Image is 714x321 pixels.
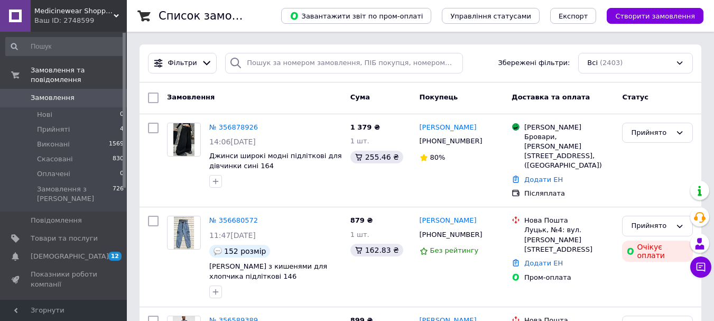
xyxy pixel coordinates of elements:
span: [DEMOGRAPHIC_DATA] [31,252,109,261]
span: Замовлення [167,93,215,101]
div: Пром-оплата [524,273,614,282]
div: [PERSON_NAME] [524,123,614,132]
input: Пошук [5,37,125,56]
button: Експорт [550,8,597,24]
input: Пошук за номером замовлення, ПІБ покупця, номером телефону, Email, номером накладної [225,53,462,74]
span: Статус [622,93,648,101]
span: 830 [113,154,124,164]
span: Скасовані [37,154,73,164]
div: Бровари, [PERSON_NAME][STREET_ADDRESS], ([GEOGRAPHIC_DATA]) [524,132,614,171]
span: Medicinewear Shopping [34,6,114,16]
div: Луцьк, №4: вул. [PERSON_NAME][STREET_ADDRESS] [524,225,614,254]
span: Панель управління [31,298,98,317]
span: Покупець [420,93,458,101]
span: Показники роботи компанії [31,270,98,289]
a: Джинси широкі модні підліткові для дівчинки сині 164 [209,152,342,170]
span: 0 [120,169,124,179]
a: [PERSON_NAME] [420,216,477,226]
span: Повідомлення [31,216,82,225]
span: Нові [37,110,52,120]
span: Доставка та оплата [512,93,590,101]
span: 152 розмір [224,247,266,255]
span: Без рейтингу [430,246,479,254]
button: Управління статусами [442,8,540,24]
div: Очікує оплати [622,241,693,262]
span: Завантажити звіт по пром-оплаті [290,11,423,21]
div: 255.46 ₴ [350,151,403,163]
div: Післяплата [524,189,614,198]
img: Фото товару [173,123,194,156]
button: Завантажити звіт по пром-оплаті [281,8,431,24]
span: 14:06[DATE] [209,137,256,146]
span: Створити замовлення [615,12,695,20]
a: [PERSON_NAME] з кишенями для хлопчика підліткові 146 [209,262,327,280]
span: Фільтри [168,58,197,68]
a: Додати ЕН [524,176,563,184]
span: 1 шт. [350,137,369,145]
span: Збережені фільтри: [498,58,570,68]
span: 726 [113,185,124,204]
span: 879 ₴ [350,216,373,224]
div: [PHONE_NUMBER] [418,134,485,148]
span: 1 шт. [350,231,369,239]
span: Cума [350,93,370,101]
span: 1 379 ₴ [350,123,380,131]
span: 12 [108,252,122,261]
span: Всі [587,58,598,68]
button: Чат з покупцем [690,256,711,278]
span: 1569 [109,140,124,149]
a: № 356680572 [209,216,258,224]
span: 11:47[DATE] [209,231,256,240]
a: Додати ЕН [524,259,563,267]
span: (2403) [600,59,623,67]
div: Прийнято [631,221,671,232]
div: 162.83 ₴ [350,244,403,256]
img: :speech_balloon: [214,247,222,255]
span: 80% [430,153,446,161]
span: Товари та послуги [31,234,98,243]
a: Фото товару [167,123,201,157]
a: № 356878926 [209,123,258,131]
span: Замовлення та повідомлення [31,66,127,85]
span: Експорт [559,12,588,20]
div: Прийнято [631,127,671,139]
div: Ваш ID: 2748599 [34,16,127,25]
img: Фото товару [174,216,194,249]
span: Виконані [37,140,70,149]
span: Прийняті [37,125,70,134]
span: Замовлення [31,93,75,103]
button: Створити замовлення [607,8,703,24]
a: Фото товару [167,216,201,250]
h1: Список замовлень [159,10,266,22]
div: Нова Пошта [524,216,614,225]
span: 0 [120,110,124,120]
a: [PERSON_NAME] [420,123,477,133]
span: 4 [120,125,124,134]
span: Оплачені [37,169,70,179]
div: [PHONE_NUMBER] [418,228,485,242]
span: Управління статусами [450,12,531,20]
a: Створити замовлення [596,12,703,20]
span: Замовлення з [PERSON_NAME] [37,185,113,204]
